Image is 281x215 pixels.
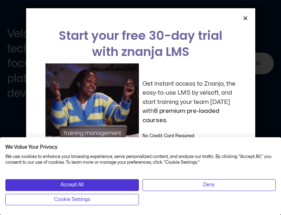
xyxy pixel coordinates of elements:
img: a woman sitting at her laptop dancing [45,63,139,157]
p: We use cookies to enhance your browsing experience, serve personalized content, and analyze our t... [5,154,276,166]
h2: Start your free 30-day trial with znanja LMS [45,28,236,60]
button: Adjust cookie preferences [5,194,139,205]
h2: We Value Your Privacy [5,144,276,150]
span: Deny [203,181,215,189]
button: Deny all cookies [142,179,276,191]
span: Accept All [60,181,83,189]
strong: 8 premium pre-loaded courses [142,108,219,123]
span: Cookie Settings [54,196,90,204]
p: Get instant access to Znanja, the easy-to-use LMS by velsoft, and start training your team [DATE]... [142,79,236,125]
a: Close [243,15,248,21]
button: Accept all cookies [5,179,139,191]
